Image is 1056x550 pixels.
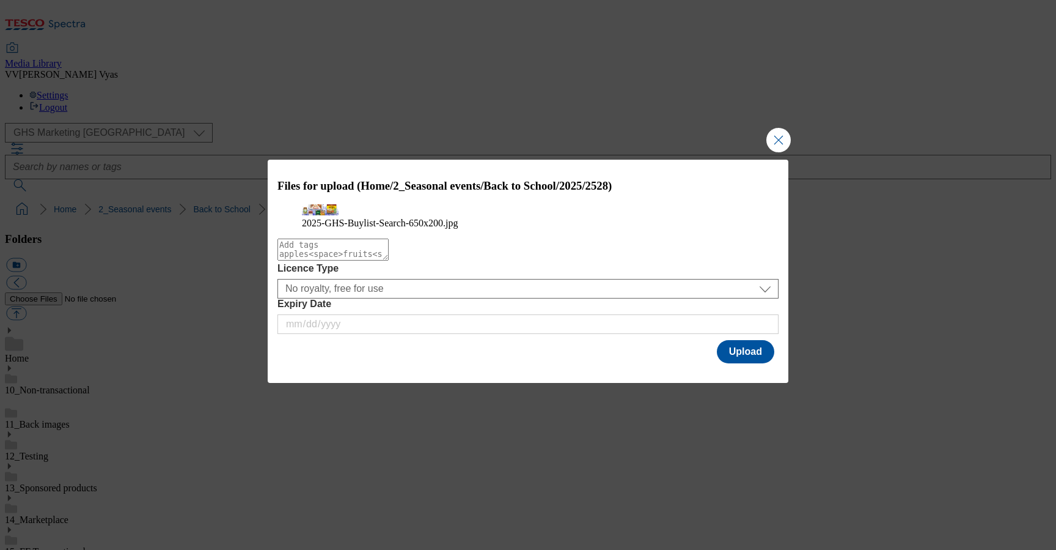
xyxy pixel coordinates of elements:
[302,204,339,215] img: preview
[277,263,779,274] label: Licence Type
[302,218,754,229] figcaption: 2025-GHS-Buylist-Search-650x200.jpg
[268,160,788,383] div: Modal
[717,340,774,363] button: Upload
[277,299,779,310] label: Expiry Date
[766,128,791,152] button: Close Modal
[277,179,779,193] h3: Files for upload (Home/2_Seasonal events/Back to School/2025/2528)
